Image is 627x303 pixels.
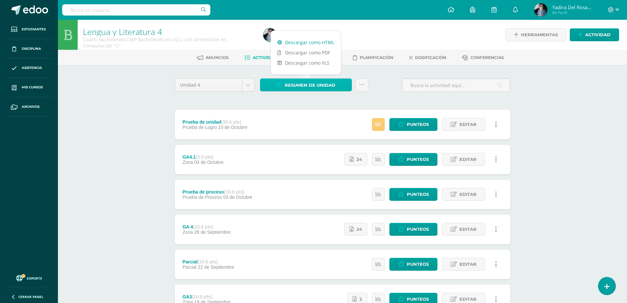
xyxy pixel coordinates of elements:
a: Mis cursos [5,78,53,97]
a: Dosificación [409,52,446,63]
span: 03 de Octubre [223,195,252,200]
span: Conferencias [470,55,504,60]
span: Editar [459,223,477,235]
span: 24 [356,223,362,235]
a: Unidad 4 [175,79,254,91]
div: GA4.1 [182,154,223,160]
a: Resumen de unidad [260,78,352,91]
span: 03 de Octubre [194,160,223,165]
a: Descargar como HTML [271,37,341,47]
span: Actividad [585,29,611,41]
span: Punteos [407,223,429,235]
div: GA 4 [182,224,230,229]
span: Punteos [407,153,429,166]
span: Zona [182,160,193,165]
span: Punteos [407,258,429,270]
strong: (15.0 pts) [193,224,213,229]
span: Resumen de unidad [285,79,335,91]
a: Punteos [389,188,437,201]
div: GA3 [182,294,230,299]
span: Asistencia [22,65,42,71]
a: Actividades [245,52,282,63]
div: Parcial [182,259,234,264]
span: Anuncios [206,55,229,60]
span: Unidad 4 [180,79,237,91]
span: Cerrar panel [18,294,43,299]
span: Mis cursos [22,85,43,90]
a: Lengua y Literatura 4 [83,26,162,37]
span: Yadira del Rosario [552,4,592,11]
strong: (30.0 pts) [221,119,241,125]
span: 10 de Octubre [218,125,248,130]
strong: (10.0 pts) [224,189,244,195]
span: Disciplina [22,46,41,51]
span: Herramientas [521,29,558,41]
a: 24 [344,223,367,236]
a: Planificación [353,52,393,63]
span: Planificación [360,55,393,60]
span: 24 [356,153,362,166]
span: Punteos [407,188,429,200]
span: Prueba de Proceso [182,195,222,200]
a: Punteos [389,223,437,236]
strong: (5.0 pts) [196,154,214,160]
input: Busca un usuario... [62,4,210,15]
span: Editar [459,153,477,166]
span: Dosificación [415,55,446,60]
div: Prueba de proceso [182,189,252,195]
a: Punteos [389,258,437,271]
a: Descargar como XLS [271,58,341,68]
img: 5a1be2d37ab1bca112ba1500486ab773.png [263,28,276,42]
h1: Lengua y Literatura 4 [83,27,255,36]
span: Prueba de Logro [182,125,217,130]
span: Mi Perfil [552,10,592,15]
a: Soporte [8,273,50,282]
a: Punteos [389,153,437,166]
span: 26 de Septiembre [194,229,231,235]
a: Archivos [5,97,53,117]
a: Actividad [570,28,619,41]
a: Asistencia [5,59,53,78]
div: Cuarto Bachillerato CMP Bachillerato en CCLL con Orientación en Computación 'C' [83,36,255,49]
a: Anuncios [197,52,229,63]
a: Descargar como PDF [271,47,341,58]
span: Punteos [407,118,429,131]
a: Punteos [389,118,437,131]
a: Herramientas [506,28,566,41]
span: Archivos [22,104,39,109]
input: Busca la actividad aquí... [402,79,510,92]
a: Disciplina [5,39,53,59]
a: 24 [344,153,367,166]
span: Estudiantes [22,27,46,32]
a: Conferencias [462,52,504,63]
span: Actividades [253,55,282,60]
span: Zona [182,229,193,235]
span: Editar [459,188,477,200]
span: Editar [459,258,477,270]
strong: (10.0 pts) [197,259,218,264]
a: Estudiantes [5,20,53,39]
span: Parcial [182,264,196,270]
span: Soporte [27,276,42,281]
strong: (10.0 pts) [192,294,212,299]
span: 22 de Septiembre [198,264,234,270]
div: Prueba de unidad [182,119,247,125]
span: Editar [459,118,477,131]
img: 5a1be2d37ab1bca112ba1500486ab773.png [534,3,547,16]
